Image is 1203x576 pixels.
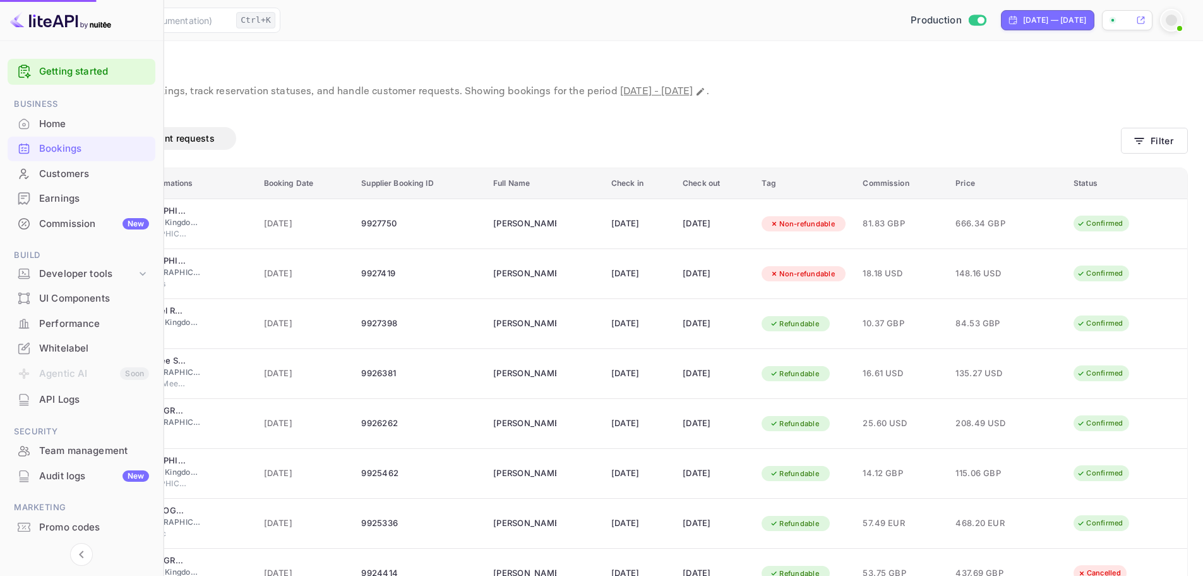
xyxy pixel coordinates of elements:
[354,168,486,199] th: Supplier Booking ID
[8,137,155,160] a: Bookings
[8,515,155,539] a: Promo codes
[762,516,827,532] div: Refundable
[955,267,1019,281] span: 148.16 USD
[70,543,93,566] button: Collapse navigation
[955,367,1019,381] span: 135.27 USD
[361,414,478,434] div: 9926262
[762,366,827,382] div: Refundable
[8,312,155,336] div: Performance
[8,59,155,85] div: Getting started
[39,341,149,356] div: Whitelabel
[256,168,354,199] th: Booking Date
[39,192,149,206] div: Earnings
[493,314,556,334] div: Colm Murphy
[1068,316,1131,331] div: Confirmed
[264,267,347,281] span: [DATE]
[611,513,667,534] div: [DATE]
[1023,15,1086,26] div: [DATE] — [DATE]
[863,317,940,331] span: 10.37 GBP
[762,216,843,232] div: Non-refundable
[683,414,746,434] div: [DATE]
[10,10,111,30] img: LiteAPI logo
[264,217,347,231] span: [DATE]
[863,267,940,281] span: 18.18 USD
[39,217,149,231] div: Commission
[611,314,667,334] div: [DATE]
[493,264,556,284] div: Mallory Ferguson
[754,168,855,199] th: Tag
[8,162,155,187] div: Customers
[15,127,1121,150] div: account-settings tabs
[611,264,667,284] div: [DATE]
[8,464,155,487] a: Audit logsNew
[863,417,940,431] span: 25.60 USD
[604,168,675,199] th: Check in
[138,317,201,328] span: United Kingdom of [GEOGRAPHIC_DATA] and [GEOGRAPHIC_DATA]
[264,467,347,481] span: [DATE]
[762,266,843,282] div: Non-refundable
[8,336,155,361] div: Whitelabel
[486,168,604,199] th: Full Name
[8,187,155,210] a: Earnings
[138,517,201,528] span: [GEOGRAPHIC_DATA]
[1121,128,1188,154] button: Filter
[264,517,347,530] span: [DATE]
[8,248,155,262] span: Build
[1068,465,1131,481] div: Confirmed
[8,137,155,161] div: Bookings
[39,291,149,306] div: UI Components
[39,520,149,535] div: Promo codes
[264,367,347,381] span: [DATE]
[493,513,556,534] div: Marie Ruttiens
[863,517,940,530] span: 57.49 EUR
[955,467,1019,481] span: 115.06 GBP
[955,217,1019,231] span: 666.34 GBP
[117,168,256,199] th: Hotel informations
[39,469,149,484] div: Audit logs
[863,467,940,481] span: 14.12 GBP
[675,168,754,199] th: Check out
[8,464,155,489] div: Audit logsNew
[39,142,149,156] div: Bookings
[1068,365,1131,381] div: Confirmed
[683,264,746,284] div: [DATE]
[1068,266,1131,281] div: Confirmed
[8,187,155,211] div: Earnings
[8,97,155,111] span: Business
[138,217,201,228] span: United Kingdom of [GEOGRAPHIC_DATA] and [GEOGRAPHIC_DATA]
[1068,415,1131,431] div: Confirmed
[611,463,667,484] div: [DATE]
[683,364,746,384] div: [DATE]
[955,517,1019,530] span: 468.20 EUR
[863,217,940,231] span: 81.83 GBP
[694,85,707,98] button: Change date range
[683,214,746,234] div: [DATE]
[361,364,478,384] div: 9926381
[8,112,155,135] a: Home
[8,439,155,463] div: Team management
[906,13,991,28] div: Switch to Sandbox mode
[39,444,149,458] div: Team management
[493,364,556,384] div: Pinwen Storey
[39,393,149,407] div: API Logs
[955,317,1019,331] span: 84.53 GBP
[855,168,948,199] th: Commission
[8,388,155,412] div: API Logs
[620,85,693,98] span: [DATE] - [DATE]
[1068,216,1131,231] div: Confirmed
[361,314,478,334] div: 9927398
[15,56,1188,82] p: Bookings
[948,168,1066,199] th: Price
[39,64,149,79] a: Getting started
[8,112,155,137] div: Home
[361,214,478,234] div: 9927750
[39,267,136,281] div: Developer tools
[138,367,201,378] span: [GEOGRAPHIC_DATA]
[683,463,746,484] div: [DATE]
[1066,168,1187,199] th: Status
[361,264,478,284] div: 9927419
[493,214,556,234] div: Sadie Taylor
[236,12,275,28] div: Ctrl+K
[8,162,155,185] a: Customers
[8,212,155,236] div: CommissionNew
